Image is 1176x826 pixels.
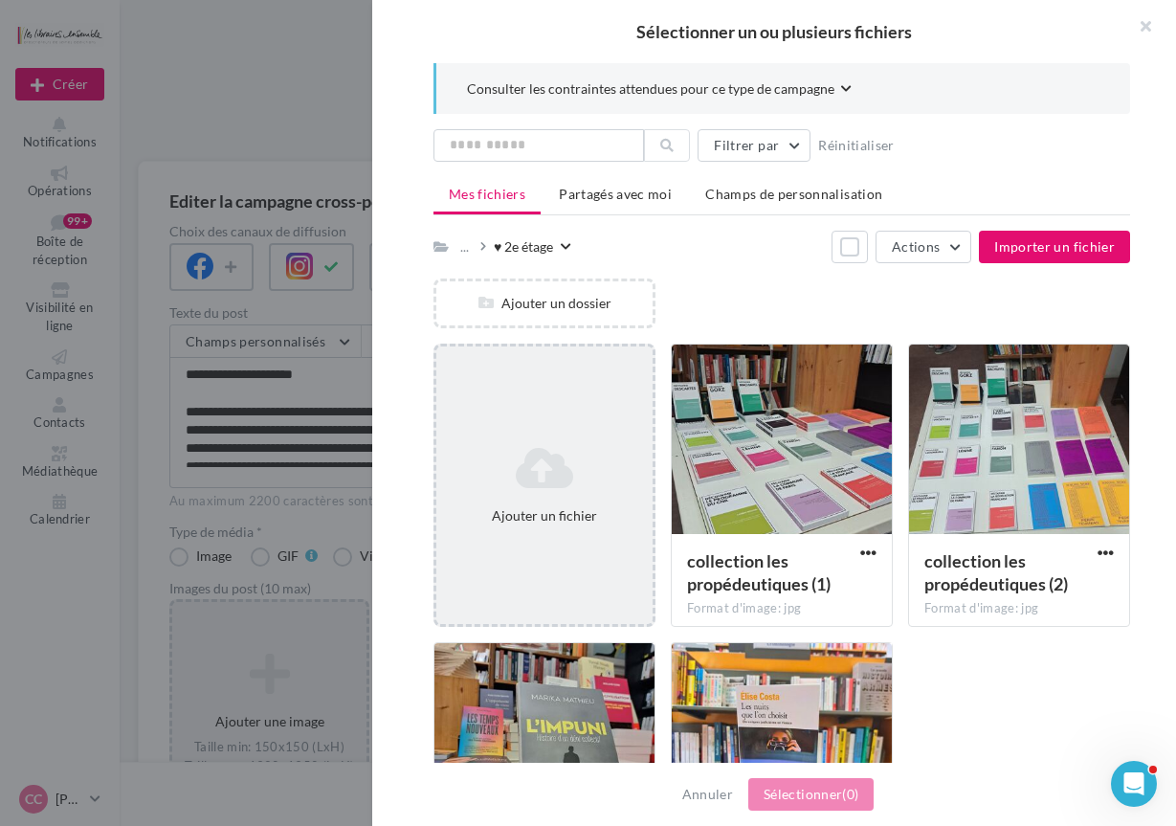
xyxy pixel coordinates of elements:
span: Champs de personnalisation [705,186,882,202]
span: Mes fichiers [449,186,525,202]
span: collection les propédeutiques (1) [687,550,831,594]
button: Importer un fichier [979,231,1130,263]
span: Partagés avec moi [559,186,672,202]
h2: Sélectionner un ou plusieurs fichiers [403,23,1145,40]
span: (0) [842,786,858,802]
div: ♥ 2e étage [494,237,553,257]
div: Ajouter un dossier [436,294,653,313]
div: Format d'image: jpg [924,600,1114,617]
span: collection les propédeutiques (2) [924,550,1068,594]
button: Filtrer par [698,129,810,162]
button: Actions [876,231,971,263]
div: ... [456,234,473,260]
button: Annuler [675,783,741,806]
iframe: Intercom live chat [1111,761,1157,807]
div: Format d'image: jpg [687,600,876,617]
button: Réinitialiser [810,134,902,157]
span: Importer un fichier [994,238,1115,255]
span: Actions [892,238,940,255]
div: Ajouter un fichier [444,506,645,525]
button: Consulter les contraintes attendues pour ce type de campagne [467,78,852,102]
span: Consulter les contraintes attendues pour ce type de campagne [467,79,834,99]
button: Sélectionner(0) [748,778,874,811]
